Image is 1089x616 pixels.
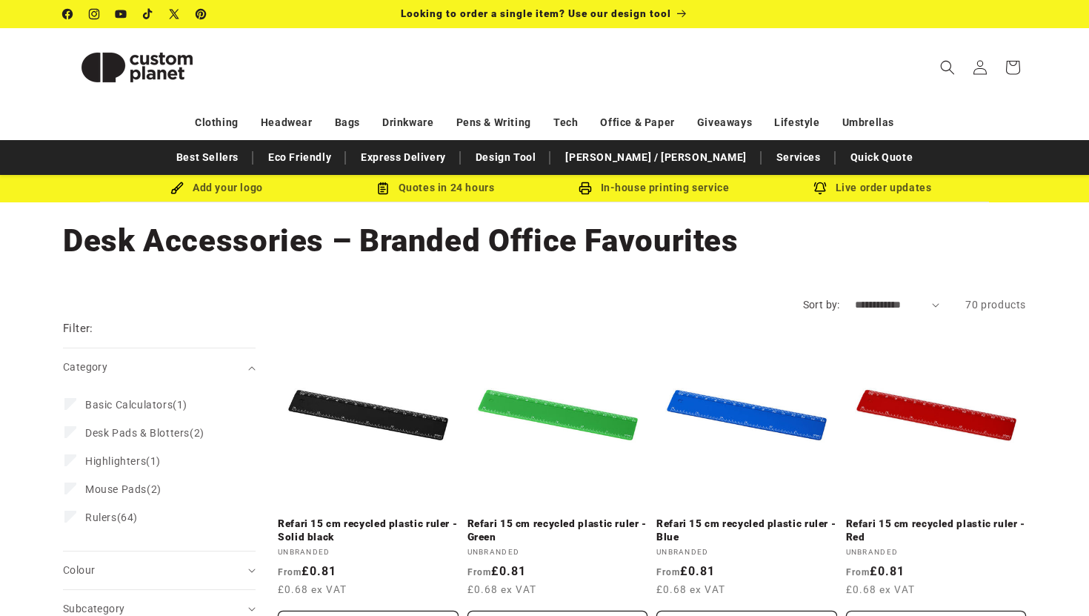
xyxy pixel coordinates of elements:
span: Subcategory [63,603,124,615]
span: Basic Calculators [85,399,173,411]
a: Lifestyle [774,110,819,136]
a: Drinkware [382,110,433,136]
span: Rulers [85,511,117,523]
a: Quick Quote [843,145,921,170]
a: Best Sellers [169,145,246,170]
img: Order Updates Icon [376,182,390,195]
h2: Filter: [63,320,93,337]
a: Bags [335,110,360,136]
img: In-house printing [579,182,592,195]
a: Clothing [195,110,239,136]
span: (2) [85,426,204,440]
a: Giveaways [697,110,752,136]
a: Services [769,145,828,170]
span: (1) [85,454,161,468]
a: [PERSON_NAME] / [PERSON_NAME] [558,145,753,170]
img: Custom Planet [63,34,211,101]
img: Brush Icon [170,182,184,195]
a: Refari 15 cm recycled plastic ruler - Solid black [278,517,459,543]
a: Office & Paper [600,110,674,136]
summary: Search [931,51,964,84]
h1: Desk Accessories – Branded Office Favourites [63,221,1026,261]
a: Refari 15 cm recycled plastic ruler - Blue [656,517,837,543]
a: Express Delivery [353,145,453,170]
span: Looking to order a single item? Use our design tool [401,7,671,19]
div: Quotes in 24 hours [326,179,544,197]
a: Tech [553,110,578,136]
span: (1) [85,398,187,411]
span: Category [63,361,107,373]
summary: Category (0 selected) [63,348,256,386]
summary: Colour (0 selected) [63,552,256,589]
div: Live order updates [763,179,982,197]
a: Refari 15 cm recycled plastic ruler - Red [846,517,1027,543]
span: 70 products [965,299,1026,311]
a: Headwear [261,110,313,136]
div: Add your logo [107,179,326,197]
a: Design Tool [468,145,544,170]
a: Custom Planet [58,28,217,106]
span: (2) [85,483,161,496]
a: Umbrellas [842,110,894,136]
label: Sort by: [803,299,840,311]
img: Order updates [813,182,827,195]
span: Mouse Pads [85,483,147,495]
span: Highlighters [85,455,146,467]
div: In-house printing service [544,179,763,197]
a: Eco Friendly [261,145,339,170]
span: Colour [63,564,95,576]
a: Refari 15 cm recycled plastic ruler - Green [467,517,648,543]
span: (64) [85,511,138,524]
a: Pens & Writing [456,110,531,136]
span: Desk Pads & Blotters [85,427,190,439]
